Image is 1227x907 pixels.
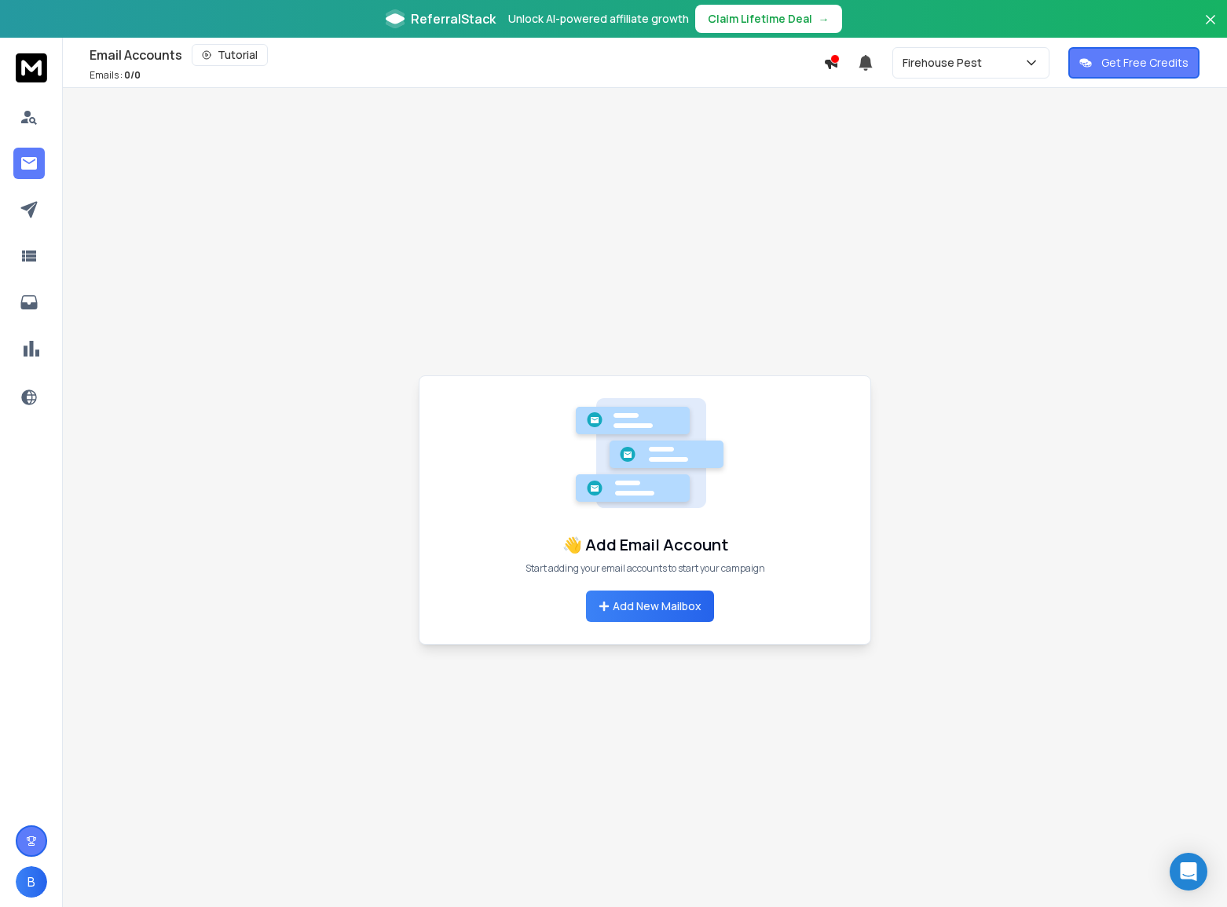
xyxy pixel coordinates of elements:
[124,68,141,82] span: 0 / 0
[411,9,496,28] span: ReferralStack
[90,69,141,82] p: Emails :
[1200,9,1221,47] button: Close banner
[1170,853,1207,891] div: Open Intercom Messenger
[16,866,47,898] button: B
[192,44,268,66] button: Tutorial
[586,591,714,622] button: Add New Mailbox
[1101,55,1189,71] p: Get Free Credits
[508,11,689,27] p: Unlock AI-powered affiliate growth
[526,562,765,575] p: Start adding your email accounts to start your campaign
[819,11,830,27] span: →
[562,534,728,556] h1: 👋 Add Email Account
[90,44,823,66] div: Email Accounts
[1068,47,1200,79] button: Get Free Credits
[695,5,842,33] button: Claim Lifetime Deal→
[903,55,988,71] p: Firehouse Pest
